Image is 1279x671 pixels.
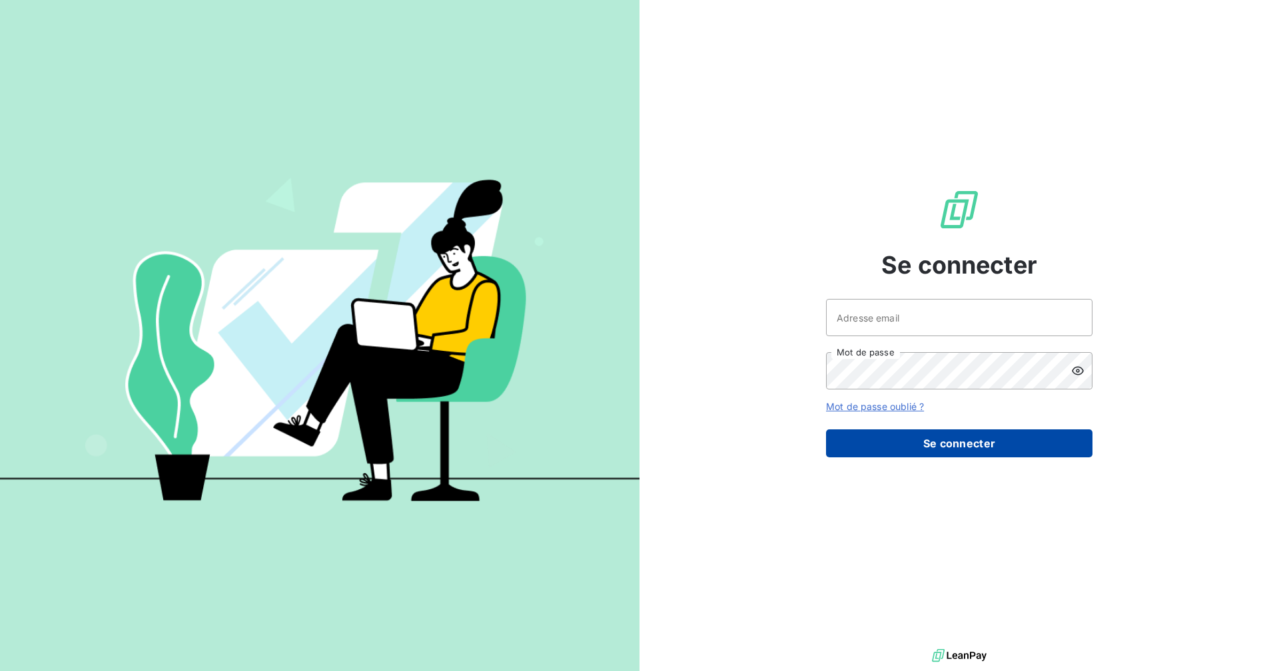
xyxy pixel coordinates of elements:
input: placeholder [826,299,1092,336]
img: Logo LeanPay [938,188,981,231]
img: logo [932,646,987,666]
a: Mot de passe oublié ? [826,401,924,412]
button: Se connecter [826,429,1092,457]
span: Se connecter [881,247,1037,283]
